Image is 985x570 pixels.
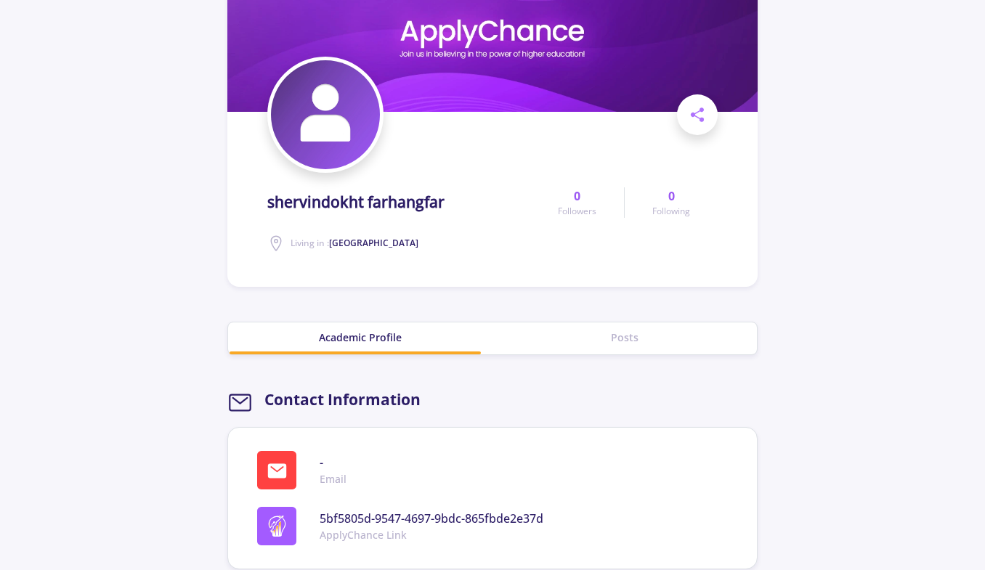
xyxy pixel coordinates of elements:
a: 0Followers [530,187,624,218]
span: Living in : [291,237,418,249]
span: 5bf5805d-9547-4697-9bdc-865fbde2e37d [320,510,543,527]
span: Following [652,205,690,218]
img: shervindokht farhangfaravatar [271,60,380,169]
div: Academic Profile [228,330,492,345]
span: Email [320,471,346,486]
span: [GEOGRAPHIC_DATA] [329,237,418,249]
span: 0 [668,187,675,205]
span: ApplyChance Link [320,527,543,542]
img: logo [267,516,288,537]
h1: shervindokht farhangfar [267,193,445,211]
div: Posts [492,330,757,345]
h2: Contact Information [264,391,421,409]
span: Followers [558,205,596,218]
span: - [320,454,346,471]
span: 0 [574,187,580,205]
a: 0Following [624,187,718,218]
